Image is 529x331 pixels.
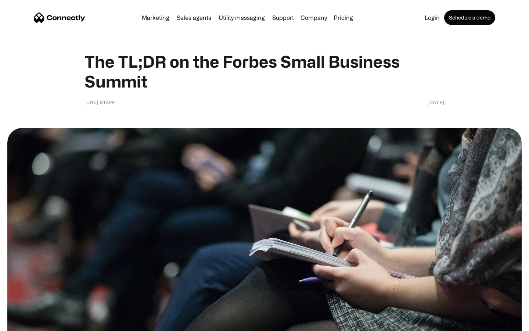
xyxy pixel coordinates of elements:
[7,318,44,328] aside: Language selected: English
[15,318,44,328] ul: Language list
[174,15,214,21] a: Sales agents
[216,15,268,21] a: Utility messaging
[331,15,356,21] a: Pricing
[444,10,495,25] a: Schedule a demo
[84,99,115,106] div: [URL] Staff
[428,99,445,106] div: [DATE]
[301,13,327,23] div: Company
[269,15,297,21] a: Support
[422,15,443,21] a: Login
[139,15,172,21] a: Marketing
[84,51,445,91] h1: The TL;DR on the Forbes Small Business Summit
